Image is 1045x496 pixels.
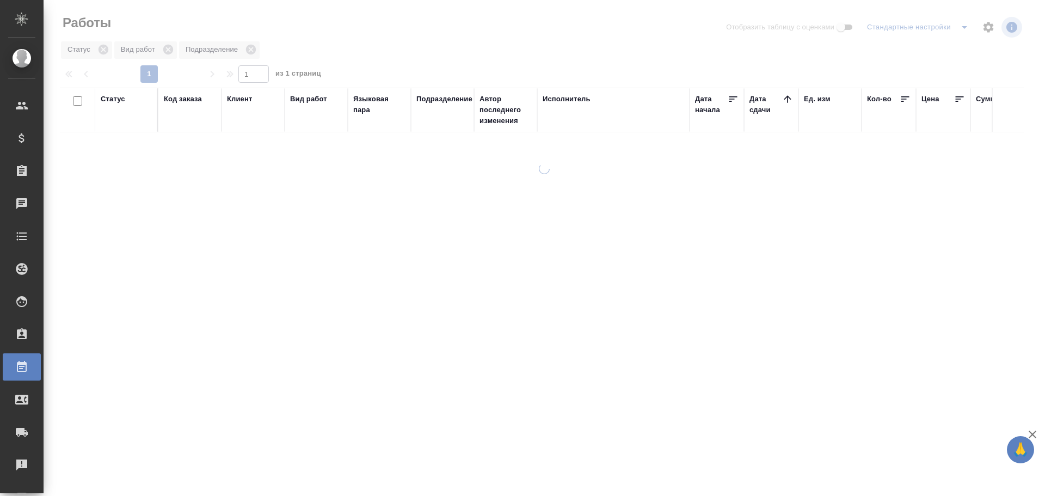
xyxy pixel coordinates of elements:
[921,94,939,105] div: Цена
[290,94,327,105] div: Вид работ
[101,94,125,105] div: Статус
[804,94,831,105] div: Ед. изм
[976,94,999,105] div: Сумма
[543,94,591,105] div: Исполнитель
[695,94,728,115] div: Дата начала
[1011,438,1030,461] span: 🙏
[227,94,252,105] div: Клиент
[353,94,405,115] div: Языковая пара
[1007,436,1034,463] button: 🙏
[416,94,472,105] div: Подразделение
[867,94,892,105] div: Кол-во
[164,94,202,105] div: Код заказа
[480,94,532,126] div: Автор последнего изменения
[749,94,782,115] div: Дата сдачи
